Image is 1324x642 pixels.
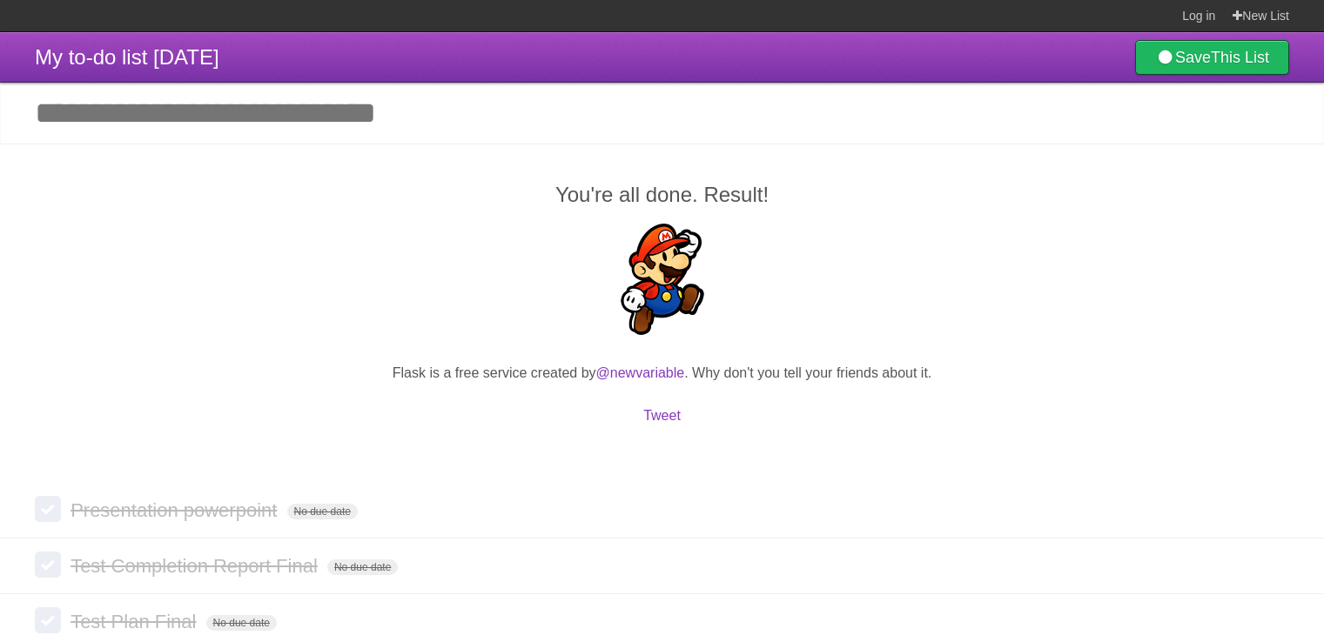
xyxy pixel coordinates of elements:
span: My to-do list [DATE] [35,45,219,69]
a: SaveThis List [1135,40,1289,75]
label: Done [35,552,61,578]
a: Tweet [643,408,681,423]
span: Presentation powerpoint [71,499,281,521]
a: @newvariable [596,365,685,380]
img: Super Mario [607,224,718,335]
label: Done [35,496,61,522]
span: No due date [287,504,358,519]
label: Done [35,607,61,633]
b: This List [1211,49,1269,66]
span: No due date [327,559,398,575]
p: Flask is a free service created by . Why don't you tell your friends about it. [35,363,1289,384]
span: Test Completion Report Final [71,555,322,577]
h2: You're all done. Result! [35,179,1289,211]
span: Test Plan Final [71,611,200,632]
span: No due date [206,615,277,631]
